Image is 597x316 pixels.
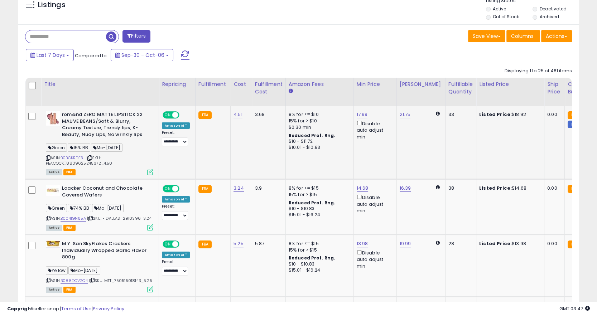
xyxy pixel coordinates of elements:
b: Reduced Prof. Rng. [289,200,336,206]
span: | SKU: FIDALLAS_2910396_3.24 [87,215,151,221]
div: 33 [448,111,471,118]
div: 15% for > $15 [289,247,348,253]
div: 8% for <= $15 [289,185,348,191]
div: $15.01 - $16.24 [289,212,348,218]
span: 15% BB [68,144,90,152]
span: ON [163,112,172,118]
span: All listings currently available for purchase on Amazon [46,287,62,293]
span: All listings currently available for purchase on Amazon [46,169,62,175]
div: $13.98 [479,240,539,247]
span: FBA [63,287,76,293]
div: Amazon AI * [162,196,190,203]
div: [PERSON_NAME] [400,81,442,88]
div: Repricing [162,81,192,88]
span: ON [163,241,172,247]
a: 16.39 [400,185,411,192]
div: 38 [448,185,471,191]
div: 28 [448,240,471,247]
div: Cost [233,81,249,88]
b: Loacker Coconut and Chocolate Covered Wafers [62,185,149,200]
a: 13.98 [357,240,368,247]
b: M.Y. San SkyFlakes Crackers Individually Wrapped Garlic Flavor 800g [62,240,149,262]
div: Fulfillable Quantity [448,81,473,96]
span: 74% BB [68,204,91,212]
div: Ship Price [547,81,562,96]
small: FBA [198,185,212,193]
span: | SKU: MTT_750515018143_5.25 [89,278,152,283]
button: Last 7 Days [26,49,74,61]
img: 41arKIw0VOL._SL40_.jpg [46,240,60,247]
div: 8% for <= $15 [289,240,348,247]
div: 15% for > $10 [289,118,348,124]
div: ASIN: [46,111,153,174]
span: FBA [63,169,76,175]
div: $10 - $11.72 [289,138,348,145]
div: Preset: [162,130,190,146]
a: 3.24 [233,185,244,192]
a: 14.68 [357,185,369,192]
img: 31lmWAXm7vL._SL40_.jpg [46,185,60,196]
b: Listed Price: [479,111,512,118]
b: Listed Price: [479,185,512,191]
span: Last 7 Days [37,52,65,59]
span: FBA [63,225,76,231]
span: Mo-[DATE] [92,204,124,212]
a: 5.25 [233,240,244,247]
div: Min Price [357,81,394,88]
b: Reduced Prof. Rng. [289,255,336,261]
small: FBA [198,240,212,248]
b: Reduced Prof. Rng. [289,132,336,138]
small: FBA [198,111,212,119]
a: 19.99 [400,240,411,247]
a: B0BGKRDF3L [61,155,85,161]
span: ON [163,186,172,192]
div: $10.01 - $10.83 [289,145,348,151]
button: Sep-30 - Oct-06 [111,49,173,61]
div: Preset: [162,259,190,276]
b: rom&nd ZERO MATTE LIPSTICK 22 MAUVE BEANS/Soft & Blurry, Creamy Texture, Trendy lips, K-Beauty, N... [62,111,149,140]
div: $10 - $10.83 [289,261,348,267]
a: 17.99 [357,111,368,118]
div: 15% for > $15 [289,191,348,198]
span: Green [46,204,67,212]
div: 0.00 [547,240,559,247]
button: Filters [122,30,150,43]
span: 2025-10-14 03:47 GMT [559,305,590,312]
div: Fulfillment [198,81,227,88]
button: Columns [506,30,540,42]
div: Amazon Fees [289,81,351,88]
span: Compared to: [75,52,108,59]
a: B088DCV2C4 [61,278,88,284]
span: Yellow [46,266,68,274]
strong: Copyright [7,305,33,312]
div: $15.01 - $16.24 [289,267,348,273]
div: Title [44,81,156,88]
div: Disable auto adjust min [357,120,391,140]
span: OFF [178,112,190,118]
b: Listed Price: [479,240,512,247]
div: Amazon AI * [162,122,190,129]
small: FBA [568,111,581,119]
label: Deactivated [540,6,567,12]
div: $14.68 [479,185,539,191]
small: FBA [568,240,581,248]
a: 4.51 [233,111,242,118]
span: OFF [178,186,190,192]
a: 21.75 [400,111,411,118]
span: Columns [511,33,534,40]
div: Disable auto adjust min [357,249,391,269]
span: Sep-30 - Oct-06 [121,52,164,59]
label: Out of Stock [493,14,519,20]
div: Displaying 1 to 25 of 481 items [505,68,572,74]
div: 0.00 [547,111,559,118]
div: $18.92 [479,111,539,118]
div: Preset: [162,204,190,220]
span: Mo-[DATE] [91,144,123,152]
div: Amazon AI * [162,252,190,258]
span: Green [46,144,67,152]
div: 3.68 [255,111,280,118]
a: Terms of Use [61,305,92,312]
div: ASIN: [46,240,153,292]
a: Privacy Policy [93,305,124,312]
span: | SKU: PEACOCK_8809625245672_4.50 [46,155,112,166]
